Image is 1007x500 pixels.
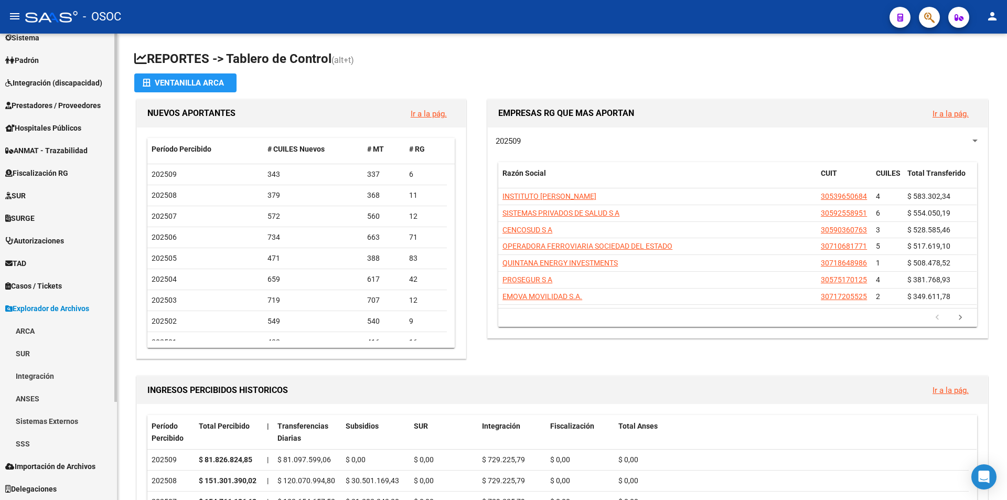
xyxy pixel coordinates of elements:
span: Total Percibido [199,422,250,430]
div: 549 [267,315,359,327]
button: Ir a la pág. [924,380,977,400]
datatable-header-cell: Período Percibido [147,415,195,450]
div: 734 [267,231,359,243]
div: 16 [409,336,443,348]
datatable-header-cell: Total Anses [614,415,969,450]
span: | [267,455,269,464]
span: EMPRESAS RG QUE MAS APORTAN [498,108,634,118]
a: Ir a la pág. [411,109,447,119]
span: 30710681771 [821,242,867,250]
datatable-header-cell: CUIT [817,162,872,197]
div: 9 [409,315,443,327]
span: Período Percibido [152,145,211,153]
span: Delegaciones [5,483,57,495]
div: 572 [267,210,359,222]
span: 30717205525 [821,292,867,301]
div: 71 [409,231,443,243]
span: 30590360763 [821,226,867,234]
span: | [267,422,269,430]
span: $ 30.501.169,43 [346,476,399,485]
div: 388 [367,252,401,264]
span: 30592558951 [821,209,867,217]
div: Ventanilla ARCA [143,73,228,92]
h1: REPORTES -> Tablero de Control [134,50,990,69]
span: Transferencias Diarias [277,422,328,442]
span: $ 729.225,79 [482,476,525,485]
span: EMOVA MOVILIDAD S.A. [502,292,582,301]
span: $ 0,00 [414,455,434,464]
span: Autorizaciones [5,235,64,247]
a: Ir a la pág. [933,109,969,119]
span: $ 554.050,19 [907,209,950,217]
span: INSTITUTO [PERSON_NAME] [502,192,596,200]
span: $ 349.611,78 [907,292,950,301]
span: 202505 [152,254,177,262]
span: PROSEGUR S A [502,275,552,284]
div: 83 [409,252,443,264]
datatable-header-cell: Integración [478,415,546,450]
span: 202507 [152,212,177,220]
span: Integración (discapacidad) [5,77,102,89]
datatable-header-cell: Total Percibido [195,415,263,450]
span: Hospitales Públicos [5,122,81,134]
span: Importación de Archivos [5,461,95,472]
span: $ 0,00 [550,455,570,464]
span: 202509 [496,136,521,146]
div: 659 [267,273,359,285]
span: CUILES [876,169,901,177]
datatable-header-cell: # CUILES Nuevos [263,138,363,161]
span: $ 0,00 [414,476,434,485]
span: | [267,476,269,485]
strong: $ 151.301.390,02 [199,476,256,485]
datatable-header-cell: Razón Social [498,162,817,197]
div: 42 [409,273,443,285]
span: $ 528.585,46 [907,226,950,234]
div: 432 [267,336,359,348]
datatable-header-cell: Total Transferido [903,162,977,197]
div: 12 [409,294,443,306]
span: Razón Social [502,169,546,177]
strong: $ 81.826.824,85 [199,455,252,464]
span: $ 517.619,10 [907,242,950,250]
div: 560 [367,210,401,222]
span: Total Transferido [907,169,966,177]
span: $ 81.097.599,06 [277,455,331,464]
datatable-header-cell: # MT [363,138,405,161]
div: 540 [367,315,401,327]
span: 30718648986 [821,259,867,267]
span: $ 0,00 [618,455,638,464]
datatable-header-cell: Subsidios [341,415,410,450]
span: 2 [876,292,880,301]
div: 343 [267,168,359,180]
span: Padrón [5,55,39,66]
datatable-header-cell: # RG [405,138,447,161]
span: $ 583.302,34 [907,192,950,200]
span: SISTEMAS PRIVADOS DE SALUD S A [502,209,619,217]
span: 202506 [152,233,177,241]
span: 202501 [152,338,177,346]
span: 202509 [152,170,177,178]
span: $ 729.225,79 [482,455,525,464]
span: 3 [876,226,880,234]
span: QUINTANA ENERGY INVESTMENTS [502,259,618,267]
datatable-header-cell: SUR [410,415,478,450]
span: 202502 [152,317,177,325]
span: 6 [876,209,880,217]
span: 202504 [152,275,177,283]
button: Ir a la pág. [402,104,455,123]
span: 4 [876,192,880,200]
a: go to previous page [927,312,947,324]
div: 12 [409,210,443,222]
span: Total Anses [618,422,658,430]
div: 6 [409,168,443,180]
span: Integración [482,422,520,430]
div: 202509 [152,454,190,466]
span: Casos / Tickets [5,280,62,292]
span: Fiscalización RG [5,167,68,179]
span: INGRESOS PERCIBIDOS HISTORICOS [147,385,288,395]
span: Explorador de Archivos [5,303,89,314]
span: $ 381.768,93 [907,275,950,284]
span: SUR [414,422,428,430]
span: Fiscalización [550,422,594,430]
span: Período Percibido [152,422,184,442]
